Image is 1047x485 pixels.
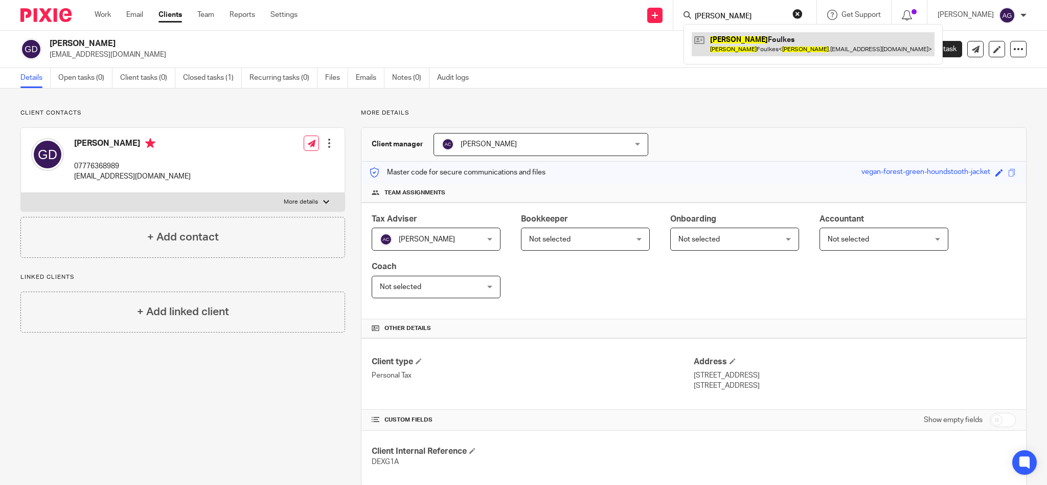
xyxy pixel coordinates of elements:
[678,236,720,243] span: Not selected
[74,161,191,171] p: 07776368989
[694,357,1016,367] h4: Address
[399,236,455,243] span: [PERSON_NAME]
[384,324,431,333] span: Other details
[437,68,476,88] a: Audit logs
[20,273,345,281] p: Linked clients
[792,9,803,19] button: Clear
[372,446,694,457] h4: Client Internal Reference
[372,139,423,149] h3: Client manager
[820,215,864,223] span: Accountant
[50,38,720,49] h2: [PERSON_NAME]
[461,141,517,148] span: [PERSON_NAME]
[861,167,990,179] div: vegan-forest-green-houndstooth-jacket
[249,68,317,88] a: Recurring tasks (0)
[372,215,417,223] span: Tax Adviser
[392,68,429,88] a: Notes (0)
[95,10,111,20] a: Work
[284,198,318,206] p: More details
[126,10,143,20] a: Email
[380,233,392,246] img: svg%3E
[230,10,255,20] a: Reports
[137,304,229,320] h4: + Add linked client
[372,416,694,424] h4: CUSTOM FIELDS
[938,10,994,20] p: [PERSON_NAME]
[694,12,786,21] input: Search
[58,68,112,88] a: Open tasks (0)
[74,171,191,182] p: [EMAIL_ADDRESS][DOMAIN_NAME]
[372,458,399,466] span: DEXG1A
[356,68,384,88] a: Emails
[20,68,51,88] a: Details
[670,215,716,223] span: Onboarding
[442,138,454,150] img: svg%3E
[197,10,214,20] a: Team
[20,109,345,117] p: Client contacts
[924,415,983,425] label: Show empty fields
[694,370,1016,381] p: [STREET_ADDRESS]
[529,236,571,243] span: Not selected
[147,229,219,245] h4: + Add contact
[369,167,545,178] p: Master code for secure communications and files
[31,138,64,171] img: svg%3E
[372,357,694,367] h4: Client type
[20,8,72,22] img: Pixie
[521,215,568,223] span: Bookkeeper
[380,283,421,291] span: Not selected
[694,381,1016,391] p: [STREET_ADDRESS]
[999,7,1015,24] img: svg%3E
[20,38,42,60] img: svg%3E
[270,10,298,20] a: Settings
[158,10,182,20] a: Clients
[183,68,242,88] a: Closed tasks (1)
[372,262,396,271] span: Coach
[361,109,1027,117] p: More details
[325,68,348,88] a: Files
[120,68,175,88] a: Client tasks (0)
[372,370,694,381] p: Personal Tax
[828,236,869,243] span: Not selected
[74,138,191,151] h4: [PERSON_NAME]
[841,11,881,18] span: Get Support
[50,50,887,60] p: [EMAIL_ADDRESS][DOMAIN_NAME]
[384,189,445,197] span: Team assignments
[145,138,155,148] i: Primary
